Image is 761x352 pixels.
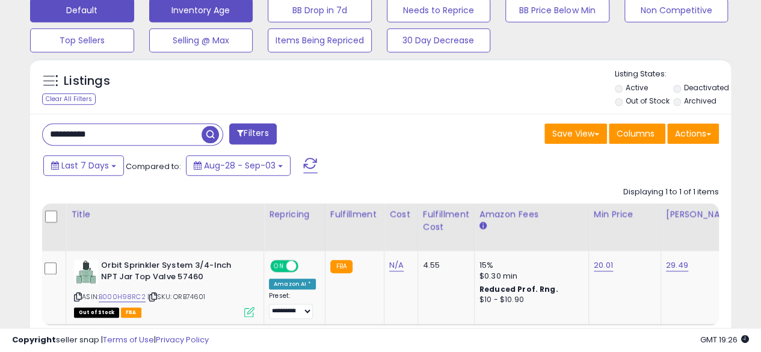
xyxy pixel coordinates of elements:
a: Terms of Use [103,334,154,345]
span: 2025-09-11 19:26 GMT [700,334,749,345]
div: Amazon Fees [479,208,584,221]
label: Deactivated [684,82,729,93]
small: Amazon Fees. [479,221,487,232]
div: Displaying 1 to 1 of 1 items [623,187,719,198]
span: Compared to: [126,161,181,172]
span: ON [271,261,286,271]
button: Last 7 Days [43,155,124,176]
div: 15% [479,260,579,271]
button: Columns [609,123,665,144]
button: Save View [544,123,607,144]
b: Reduced Prof. Rng. [479,284,558,294]
div: Clear All Filters [42,93,96,105]
b: Orbit Sprinkler System 3/4-Inch NPT Jar Top Valve 57460 [101,260,247,285]
label: Active [625,82,647,93]
small: FBA [330,260,353,273]
div: 4.55 [423,260,465,271]
div: Amazon AI * [269,279,316,289]
button: Filters [229,123,276,144]
button: Aug-28 - Sep-03 [186,155,291,176]
div: $10 - $10.90 [479,295,579,305]
label: Out of Stock [625,96,669,106]
a: Privacy Policy [156,334,209,345]
button: 30 Day Decrease [387,28,491,52]
span: | SKU: ORB74601 [147,292,206,301]
div: Fulfillment [330,208,379,221]
div: $0.30 min [479,271,579,282]
p: Listing States: [615,69,731,80]
span: Last 7 Days [61,159,109,171]
span: Columns [617,128,655,140]
img: 31qcGjCom2L._SL40_.jpg [74,260,98,284]
span: FBA [121,307,141,318]
button: Selling @ Max [149,28,253,52]
a: B000H98RC2 [99,292,146,302]
h5: Listings [64,73,110,90]
div: Fulfillment Cost [423,208,469,233]
a: 20.01 [594,259,613,271]
a: N/A [389,259,404,271]
span: All listings that are currently out of stock and unavailable for purchase on Amazon [74,307,119,318]
span: OFF [297,261,316,271]
div: Preset: [269,292,316,319]
button: Top Sellers [30,28,134,52]
div: Cost [389,208,413,221]
div: Title [71,208,259,221]
div: Repricing [269,208,320,221]
div: seller snap | | [12,335,209,346]
span: Aug-28 - Sep-03 [204,159,276,171]
label: Archived [684,96,716,106]
button: Items Being Repriced [268,28,372,52]
strong: Copyright [12,334,56,345]
a: 29.49 [666,259,688,271]
button: Actions [667,123,719,144]
div: ASIN: [74,260,254,316]
div: Min Price [594,208,656,221]
div: [PERSON_NAME] [666,208,738,221]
